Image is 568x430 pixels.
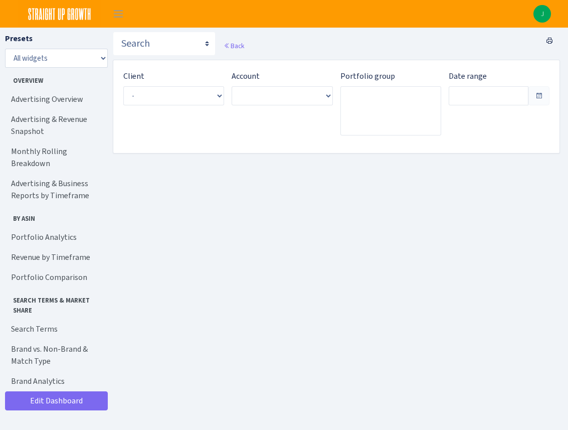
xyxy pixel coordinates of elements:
[5,174,105,206] a: Advertising & Business Reports by Timeframe
[224,41,244,50] a: Back
[5,339,105,371] a: Brand vs. Non-Brand & Match Type
[5,267,105,288] a: Portfolio Comparison
[533,5,551,23] img: Jared
[5,141,105,174] a: Monthly Rolling Breakdown
[5,371,105,391] a: Brand Analytics
[340,70,395,82] label: Portfolio group
[106,6,131,22] button: Toggle navigation
[6,72,105,85] span: Overview
[5,89,105,109] a: Advertising Overview
[5,319,105,339] a: Search Terms
[5,391,108,410] a: Edit Dashboard
[5,227,105,247] a: Portfolio Analytics
[5,109,105,141] a: Advertising & Revenue Snapshot
[5,33,33,45] label: Presets
[232,70,260,82] label: Account
[6,292,105,315] span: Search Terms & Market Share
[533,5,551,23] a: J
[123,70,144,82] label: Client
[449,70,487,82] label: Date range
[6,210,105,223] span: By ASIN
[5,247,105,267] a: Revenue by Timeframe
